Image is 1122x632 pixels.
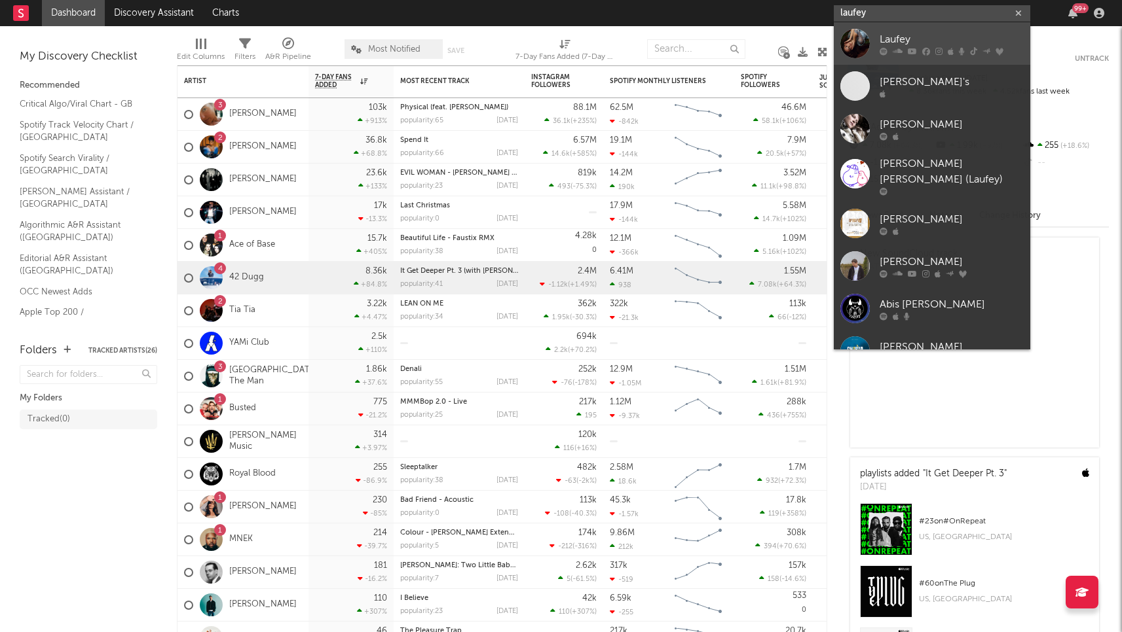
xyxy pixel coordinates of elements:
div: ( ) [769,313,806,321]
div: +37.6 % [355,378,387,387]
span: +64.3 % [779,281,804,289]
div: 252k [578,365,597,374]
svg: Chart title [669,262,728,294]
a: Physical (feat. [PERSON_NAME]) [400,104,508,111]
div: +133 % [358,182,387,190]
div: [DATE] [496,150,518,157]
span: +70.6 % [779,543,804,550]
span: +18.6 % [1058,143,1089,150]
div: ( ) [757,149,806,158]
a: [PERSON_NAME] [229,599,297,610]
div: 214 [373,529,387,537]
div: Spend It [400,137,518,144]
div: It Get Deeper Pt. 3 (with Doughboy Clay) [400,268,518,275]
svg: Chart title [669,229,728,262]
div: 212k [610,542,633,551]
div: popularity: 55 [400,379,443,386]
div: -1.57k [610,510,639,518]
span: -30.3 % [572,314,595,321]
span: 2.2k [554,347,568,354]
div: 482k [577,463,597,472]
span: 436 [767,412,780,419]
div: 2.58M [610,463,633,472]
div: A&R Pipeline [265,33,311,71]
div: -39.7 % [357,542,387,550]
div: Recommended [20,78,157,94]
a: MNEK [229,534,253,545]
input: Search... [647,39,745,59]
div: 17.8k [786,496,806,504]
span: 119 [768,510,779,518]
div: Last Christmas [400,202,518,209]
span: 195 [585,412,597,419]
a: [PERSON_NAME] Music [229,430,302,453]
div: ( ) [544,313,597,321]
div: -85 % [363,509,387,518]
div: Filters [234,33,255,71]
span: +72.3 % [780,478,804,485]
a: [PERSON_NAME] [229,207,297,218]
button: Tracked Artists(26) [88,347,157,354]
a: [PERSON_NAME]: Two Little Babes in the Wood (From "[GEOGRAPHIC_DATA]") [400,562,666,569]
a: Bad Friend - Acoustic [400,497,474,504]
div: 45.3k [610,496,631,504]
div: [PERSON_NAME] [880,339,1024,355]
div: ( ) [749,280,806,289]
a: "It Get Deeper Pt. 3" [923,469,1007,478]
div: ( ) [555,444,597,452]
svg: Chart title [669,491,728,523]
span: -2k % [578,478,595,485]
span: -76 [561,379,572,387]
a: EVIL WOMAN - [PERSON_NAME] Remix [400,169,533,177]
span: +358 % [781,510,804,518]
a: [PERSON_NAME] [834,107,1030,150]
a: Tia Tia [229,305,255,316]
div: ( ) [758,411,806,419]
div: 6.57M [573,136,597,145]
a: It Get Deeper Pt. 3 (with [PERSON_NAME]) [400,268,542,275]
a: Sleeptalker [400,464,438,471]
div: +84.8 % [354,280,387,289]
div: 103k [369,103,387,112]
div: Spotify Monthly Listeners [610,77,708,85]
div: 4.28k [575,232,597,240]
div: -842k [610,117,639,126]
div: 120k [578,430,597,439]
div: 36.8k [365,136,387,145]
span: -178 % [574,379,595,387]
span: 58.1k [762,118,779,125]
div: Tracked ( 0 ) [28,412,70,427]
a: YAMi Club [229,338,269,349]
div: 113k [789,300,806,308]
div: -366k [610,248,639,256]
a: Ace of Base [229,239,275,251]
span: -40.3 % [571,510,595,518]
div: ( ) [760,509,806,518]
span: 932 [766,478,778,485]
button: Save [447,47,464,54]
div: [DATE] [496,412,518,419]
div: +3.97 % [355,444,387,452]
div: Colour - Cahill Extended Mix [400,529,518,536]
a: Abis [PERSON_NAME] [834,287,1030,330]
a: [PERSON_NAME] [229,109,297,120]
div: [DATE] [496,313,518,321]
div: +110 % [358,345,387,354]
span: +1.49 % [570,281,595,289]
div: 62.5M [610,103,633,112]
a: MMMBop 2.0 - Live [400,398,467,406]
div: LEAN ON ME [400,300,518,307]
a: Spend It [400,137,428,144]
button: Untrack [1075,52,1109,65]
div: popularity: 41 [400,281,443,288]
div: ( ) [754,215,806,223]
a: Denali [400,366,422,373]
div: # 23 on #OnRepeat [919,514,1089,529]
span: +585 % [572,150,595,158]
span: +70.2 % [570,347,595,354]
div: Folders [20,343,57,359]
svg: Chart title [669,164,728,196]
div: 2.62k [576,561,597,570]
span: -12 % [789,314,804,321]
div: [PERSON_NAME] [880,211,1024,227]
